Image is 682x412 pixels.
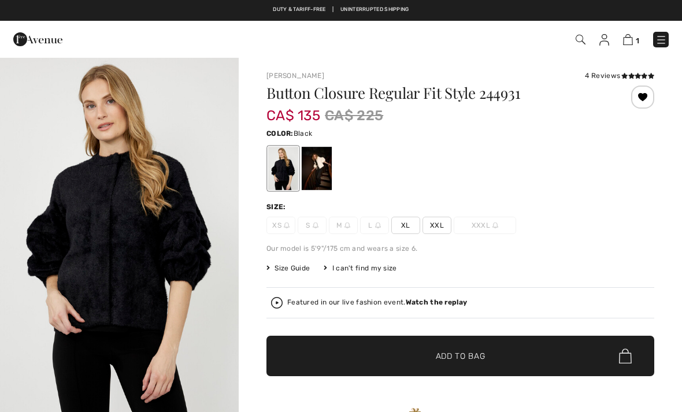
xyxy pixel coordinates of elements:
[266,243,654,254] div: Our model is 5'9"/175 cm and wears a size 6.
[266,202,288,212] div: Size:
[325,105,383,126] span: CA$ 225
[599,34,609,46] img: My Info
[454,217,516,234] span: XXXL
[344,222,350,228] img: ring-m.svg
[623,32,639,46] a: 1
[329,217,358,234] span: M
[375,222,381,228] img: ring-m.svg
[298,217,327,234] span: S
[294,129,313,138] span: Black
[313,222,318,228] img: ring-m.svg
[636,36,639,45] span: 1
[13,33,62,44] a: 1ère Avenue
[266,129,294,138] span: Color:
[623,34,633,45] img: Shopping Bag
[268,147,298,190] div: Black
[436,350,485,362] span: Add to Bag
[655,34,667,46] img: Menu
[422,217,451,234] span: XXL
[324,263,396,273] div: I can't find my size
[266,336,654,376] button: Add to Bag
[284,222,290,228] img: ring-m.svg
[13,28,62,51] img: 1ère Avenue
[287,299,467,306] div: Featured in our live fashion event.
[619,348,632,363] img: Bag.svg
[266,86,590,101] h1: Button Closure Regular Fit Style 244931
[576,35,585,44] img: Search
[266,72,324,80] a: [PERSON_NAME]
[406,298,468,306] strong: Watch the replay
[492,222,498,228] img: ring-m.svg
[266,217,295,234] span: XS
[271,297,283,309] img: Watch the replay
[360,217,389,234] span: L
[266,96,320,124] span: CA$ 135
[302,147,332,190] div: Vanilla 30
[391,217,420,234] span: XL
[266,263,310,273] span: Size Guide
[585,70,654,81] div: 4 Reviews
